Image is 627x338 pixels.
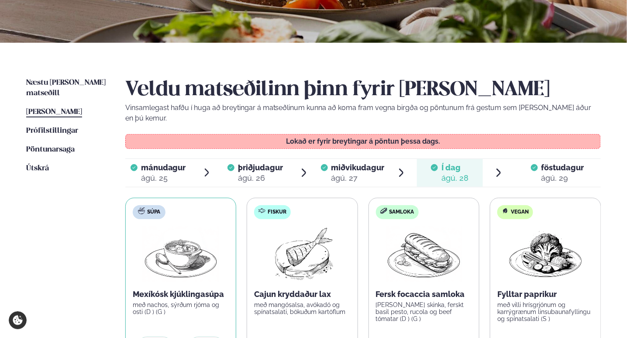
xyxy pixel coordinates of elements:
div: ágú. 27 [331,173,385,183]
a: Pöntunarsaga [26,145,75,155]
img: Vegan.png [507,226,584,282]
span: Prófílstillingar [26,127,78,135]
p: Fylltar paprikur [497,289,594,300]
div: ágú. 25 [141,173,186,183]
p: Fersk focaccia samloka [376,289,472,300]
p: með villi hrísgrjónum og karrýgrænum linsubaunafyllingu og spínatsalati (S ) [497,301,594,322]
span: Næstu [PERSON_NAME] matseðill [26,79,106,97]
p: Mexíkósk kjúklingasúpa [133,289,229,300]
span: Pöntunarsaga [26,146,75,153]
span: Útskrá [26,165,49,172]
span: þriðjudagur [238,163,283,172]
p: með nachos, sýrðum rjóma og osti (D ) (G ) [133,301,229,315]
img: Fish.png [264,226,341,282]
span: Í dag [441,162,469,173]
a: [PERSON_NAME] [26,107,82,117]
img: Vegan.svg [502,207,509,214]
span: Súpa [147,209,160,216]
span: mánudagur [141,163,186,172]
img: Panini.png [386,226,462,282]
div: ágú. 28 [441,173,469,183]
img: fish.svg [258,207,265,214]
div: ágú. 26 [238,173,283,183]
p: Lokað er fyrir breytingar á pöntun þessa dags. [134,138,592,145]
p: Cajun kryddaður lax [254,289,351,300]
span: [PERSON_NAME] [26,108,82,116]
a: Cookie settings [9,311,27,329]
img: soup.svg [138,207,145,214]
span: Samloka [389,209,414,216]
img: Soup.png [142,226,219,282]
span: föstudagur [541,163,584,172]
p: með mangósalsa, avókadó og spínatsalati, bökuðum kartöflum [254,301,351,315]
a: Útskrá [26,163,49,174]
a: Næstu [PERSON_NAME] matseðill [26,78,108,99]
h2: Veldu matseðilinn þinn fyrir [PERSON_NAME] [125,78,601,102]
a: Prófílstillingar [26,126,78,136]
img: sandwich-new-16px.svg [380,208,387,214]
span: miðvikudagur [331,163,385,172]
span: Fiskur [268,209,286,216]
p: Vinsamlegast hafðu í huga að breytingar á matseðlinum kunna að koma fram vegna birgða og pöntunum... [125,103,601,124]
p: [PERSON_NAME] skinka, ferskt basil pesto, rucola og beef tómatar (D ) (G ) [376,301,472,322]
div: ágú. 29 [541,173,584,183]
span: Vegan [511,209,529,216]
